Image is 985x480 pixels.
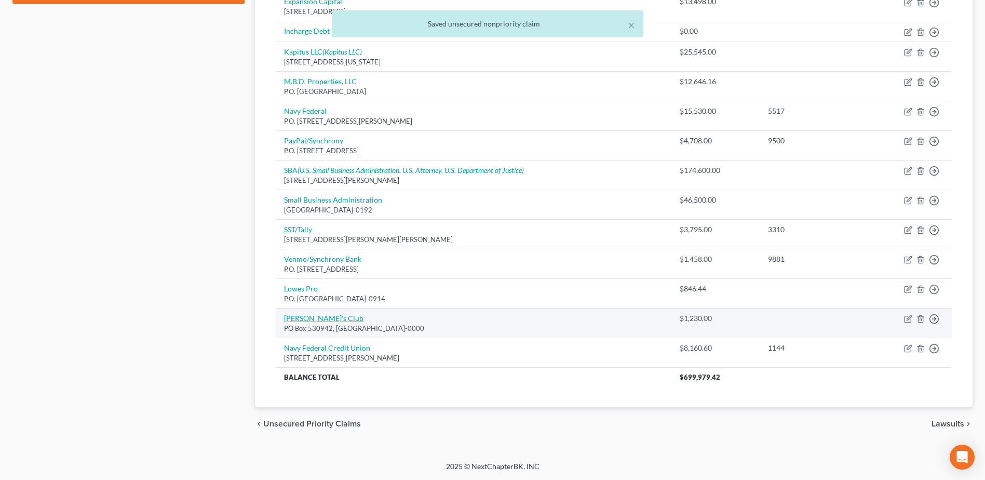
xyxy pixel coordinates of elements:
span: $699,979.42 [680,373,720,381]
div: $8,160.60 [680,343,751,353]
div: $846.44 [680,284,751,294]
div: $46,500.00 [680,195,751,205]
div: [STREET_ADDRESS] [284,7,663,17]
div: 9500 [768,136,857,146]
i: (U.S. Small Business Administration, U.S. Attorney, U.S. Department of Justice) [298,166,524,175]
div: P.O. [GEOGRAPHIC_DATA]-0914 [284,294,663,304]
div: $3,795.00 [680,224,751,235]
a: Navy Federal Credit Union [284,343,370,352]
div: 1144 [768,343,857,353]
div: $25,545.00 [680,47,751,57]
div: P.O. [STREET_ADDRESS][PERSON_NAME] [284,116,663,126]
a: Venmo/Synchrony Bank [284,255,361,263]
a: Navy Federal [284,106,327,115]
div: 3310 [768,224,857,235]
div: P.O. [STREET_ADDRESS] [284,264,663,274]
a: Kapitus LLC(Kapitus LLC) [284,47,362,56]
div: [STREET_ADDRESS][PERSON_NAME] [284,176,663,185]
a: M.B.D. Properties, LLC [284,77,357,86]
div: $12,646.16 [680,76,751,87]
div: $4,708.00 [680,136,751,146]
a: PayPal/Synchrony [284,136,343,145]
div: Saved unsecured nonpriority claim [340,19,635,29]
button: chevron_left Unsecured Priority Claims [255,420,361,428]
a: SST/Tally [284,225,312,234]
button: Lawsuits chevron_right [932,420,973,428]
div: 9881 [768,254,857,264]
div: P.O. [GEOGRAPHIC_DATA] [284,87,663,97]
a: SBA(U.S. Small Business Administration, U.S. Attorney, U.S. Department of Justice) [284,166,524,175]
div: $174,600.00 [680,165,751,176]
th: Balance Total [276,367,671,386]
i: chevron_right [964,420,973,428]
div: P.O. [STREET_ADDRESS] [284,146,663,156]
button: × [628,19,635,31]
a: Small Business Administration [284,195,382,204]
i: chevron_left [255,420,263,428]
div: [STREET_ADDRESS][PERSON_NAME][PERSON_NAME] [284,235,663,245]
div: PO Box 530942, [GEOGRAPHIC_DATA]-0000 [284,324,663,334]
div: 5517 [768,106,857,116]
div: $1,458.00 [680,254,751,264]
div: $15,530.00 [680,106,751,116]
span: Unsecured Priority Claims [263,420,361,428]
div: [GEOGRAPHIC_DATA]-0192 [284,205,663,215]
div: 2025 © NextChapterBK, INC [197,461,789,480]
div: Open Intercom Messenger [950,445,975,470]
div: [STREET_ADDRESS][US_STATE] [284,57,663,67]
i: (Kapitus LLC) [322,47,362,56]
div: $1,230.00 [680,313,751,324]
a: Lowes Pro [284,284,318,293]
div: [STREET_ADDRESS][PERSON_NAME] [284,353,663,363]
span: Lawsuits [932,420,964,428]
a: [PERSON_NAME]'s Club [284,314,363,323]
